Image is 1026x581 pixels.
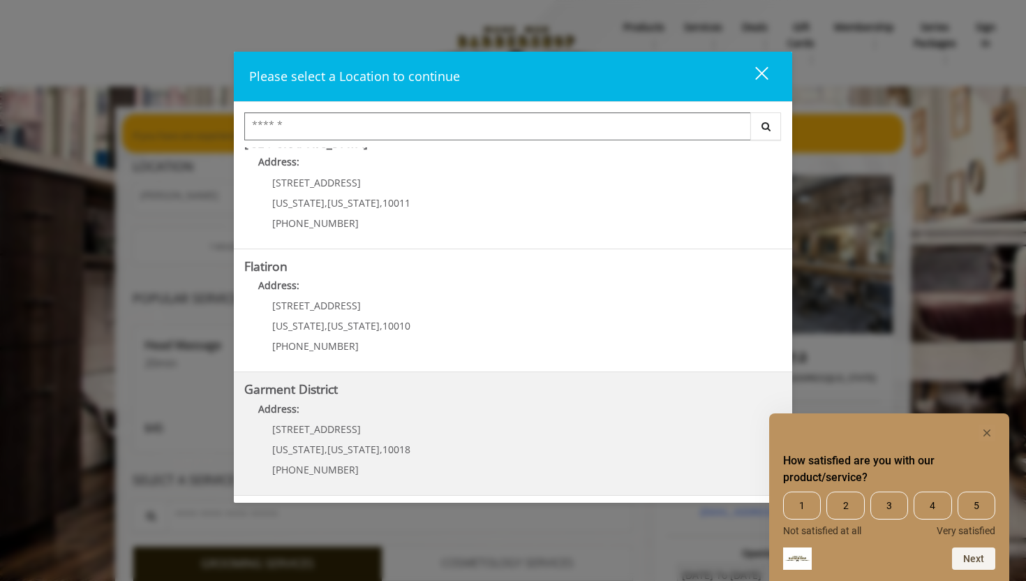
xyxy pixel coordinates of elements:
[380,443,382,456] span: ,
[783,425,995,570] div: How satisfied are you with our product/service? Select an option from 1 to 5, with 1 being Not sa...
[325,319,327,332] span: ,
[758,122,774,131] i: Search button
[272,339,359,353] span: [PHONE_NUMBER]
[244,381,338,397] b: Garment District
[380,196,382,209] span: ,
[249,68,460,84] span: Please select a Location to continue
[914,492,951,520] span: 4
[325,443,327,456] span: ,
[979,425,995,441] button: Hide survey
[272,196,325,209] span: [US_STATE]
[272,463,359,476] span: [PHONE_NUMBER]
[258,279,299,292] b: Address:
[272,176,361,189] span: [STREET_ADDRESS]
[327,319,380,332] span: [US_STATE]
[272,299,361,312] span: [STREET_ADDRESS]
[244,258,288,274] b: Flatiron
[325,196,327,209] span: ,
[937,525,995,536] span: Very satisfied
[380,319,382,332] span: ,
[783,525,861,536] span: Not satisfied at all
[327,443,380,456] span: [US_STATE]
[826,492,864,520] span: 2
[739,66,767,87] div: close dialog
[258,155,299,168] b: Address:
[272,319,325,332] span: [US_STATE]
[272,443,325,456] span: [US_STATE]
[952,547,995,570] button: Next question
[958,492,995,520] span: 5
[327,196,380,209] span: [US_STATE]
[272,216,359,230] span: [PHONE_NUMBER]
[783,492,821,520] span: 1
[382,443,410,456] span: 10018
[272,422,361,436] span: [STREET_ADDRESS]
[382,196,410,209] span: 10011
[244,112,751,140] input: Search Center
[870,492,908,520] span: 3
[382,319,410,332] span: 10010
[783,492,995,536] div: How satisfied are you with our product/service? Select an option from 1 to 5, with 1 being Not sa...
[729,62,777,91] button: close dialog
[244,112,782,147] div: Center Select
[783,453,995,486] h2: How satisfied are you with our product/service? Select an option from 1 to 5, with 1 being Not sa...
[258,402,299,415] b: Address:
